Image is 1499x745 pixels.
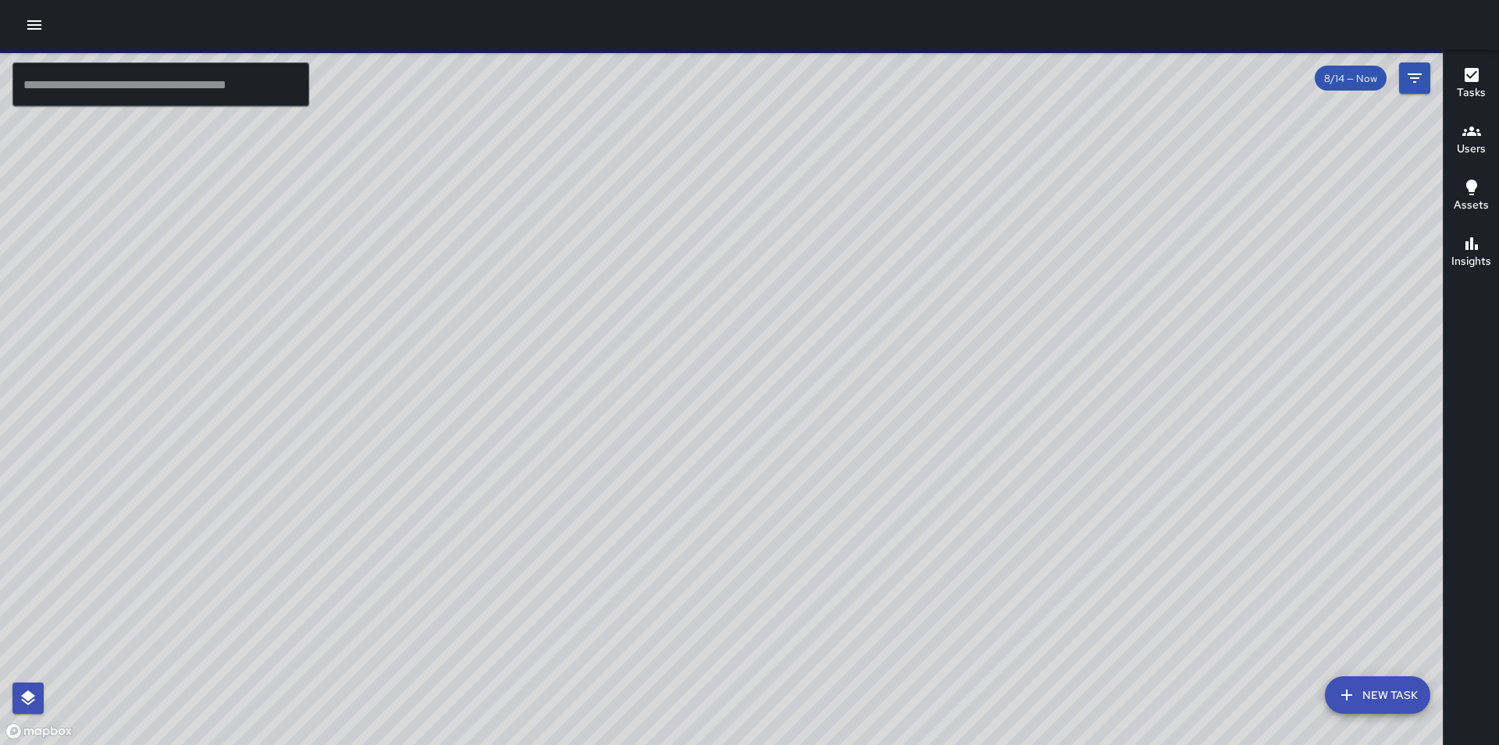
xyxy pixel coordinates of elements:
[1457,84,1486,102] h6: Tasks
[1315,72,1387,85] span: 8/14 — Now
[1454,197,1489,214] h6: Assets
[1444,169,1499,225] button: Assets
[1325,676,1430,714] button: New Task
[1444,112,1499,169] button: Users
[1444,56,1499,112] button: Tasks
[1399,62,1430,94] button: Filters
[1451,253,1491,270] h6: Insights
[1444,225,1499,281] button: Insights
[1457,141,1486,158] h6: Users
